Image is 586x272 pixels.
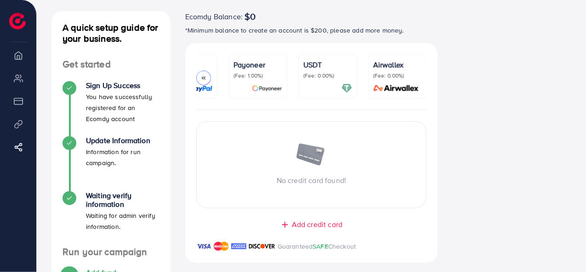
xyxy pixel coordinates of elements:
img: image [296,144,328,167]
img: card [341,83,352,94]
p: Waiting for admin verify information. [86,210,159,232]
img: logo [9,13,26,29]
p: (Fee: 1.00%) [233,72,282,79]
li: Sign Up Success [51,81,171,136]
p: USDT [303,59,352,70]
h4: Sign Up Success [86,81,159,90]
p: (Fee: 0.00%) [303,72,352,79]
p: (Fee: 0.00%) [373,72,422,79]
span: SAFE [313,242,328,251]
h4: Get started [51,59,171,70]
span: Ecomdy Balance: [185,11,243,22]
li: Waiting verify information [51,191,171,246]
img: brand [249,241,275,252]
span: $0 [245,11,256,22]
h4: Run your campaign [51,246,171,258]
p: *Minimum balance to create an account is $200, please add more money. [185,25,438,36]
h4: Waiting verify information [86,191,159,209]
img: card [370,83,422,94]
p: You have successfully registered for an Ecomdy account [86,91,159,124]
h4: A quick setup guide for your business. [51,22,171,44]
p: No credit card found! [197,175,427,186]
span: Add credit card [292,219,342,230]
p: Guaranteed Checkout [278,241,356,252]
p: Payoneer [233,59,282,70]
p: Information for run campaign. [86,146,159,168]
img: brand [214,241,229,252]
iframe: Chat [547,231,579,265]
img: brand [196,241,211,252]
h4: Update Information [86,136,159,145]
img: card [181,83,212,94]
p: Airwallex [373,59,422,70]
img: card [252,83,282,94]
img: brand [231,241,246,252]
li: Update Information [51,136,171,191]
